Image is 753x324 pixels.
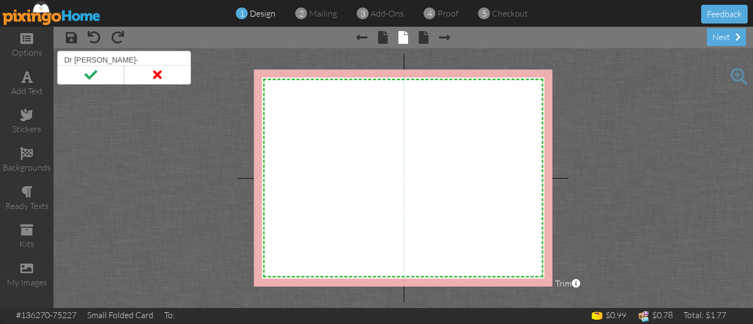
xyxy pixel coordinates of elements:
[11,308,82,322] td: #136270-75227
[637,310,650,323] img: expense-icon.png
[360,7,365,20] span: 3
[82,308,159,322] td: Small Folded Card
[683,309,726,321] div: Total: $1.77
[590,310,604,323] img: points-icon.png
[555,277,580,290] span: Trim
[240,7,244,20] span: 1
[482,7,487,20] span: 5
[371,8,404,19] span: add-ons
[632,308,678,324] td: $0.78
[3,1,101,25] img: pixingo logo
[299,7,304,20] span: 2
[164,310,175,320] span: To:
[427,7,432,20] span: 4
[701,5,748,24] button: Feedback
[437,8,458,19] span: proof
[585,308,632,324] td: $0.99
[707,28,746,46] div: next
[309,8,337,19] span: mailing
[250,8,275,19] span: design
[492,8,528,19] span: checkout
